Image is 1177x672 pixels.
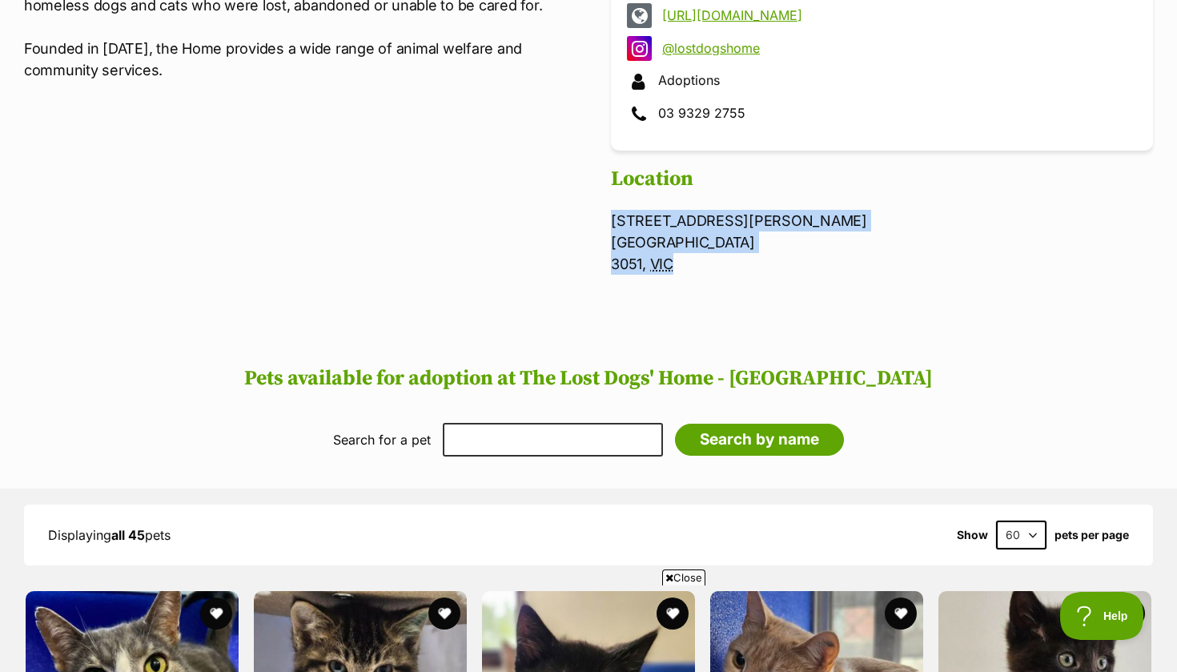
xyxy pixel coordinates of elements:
[611,256,646,272] span: 3051,
[957,529,988,541] span: Show
[16,367,1161,391] h2: Pets available for adoption at The Lost Dogs' Home - [GEOGRAPHIC_DATA]
[662,8,1131,22] a: [URL][DOMAIN_NAME]
[200,598,232,630] button: favourite
[650,256,673,272] abbr: Victoria
[885,598,917,630] button: favourite
[662,569,705,585] span: Close
[675,424,844,456] input: Search by name
[1054,529,1129,541] label: pets per page
[627,102,1137,127] div: 03 9329 2755
[662,41,1131,55] a: @lostdogshome
[611,234,755,251] span: [GEOGRAPHIC_DATA]
[627,69,1137,94] div: Adoptions
[48,527,171,543] span: Displaying pets
[333,433,431,447] label: Search for a pet
[111,527,145,543] strong: all 45
[1060,592,1145,640] iframe: Help Scout Beacon - Open
[611,167,1153,191] h2: Location
[611,212,867,229] span: [STREET_ADDRESS][PERSON_NAME]
[297,592,880,664] iframe: Advertisement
